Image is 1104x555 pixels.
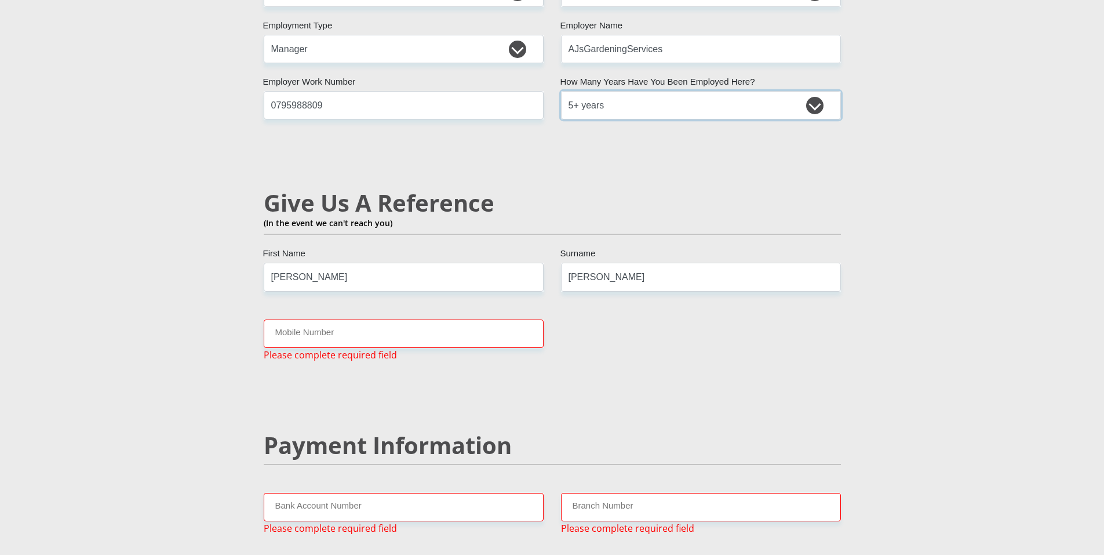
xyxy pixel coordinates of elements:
span: Please complete required field [264,348,397,362]
h2: Payment Information [264,431,841,459]
input: Surname [561,263,841,291]
input: Bank Account Number [264,493,544,521]
input: Mobile Number [264,320,544,348]
span: Please complete required field [561,521,694,535]
input: Branch Number [561,493,841,521]
h2: Give Us A Reference [264,189,841,217]
input: Employer's Name [561,35,841,63]
input: Name [264,263,544,291]
span: Please complete required field [264,521,397,535]
p: (In the event we can't reach you) [264,217,841,229]
input: Employer Work Number [264,91,544,119]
